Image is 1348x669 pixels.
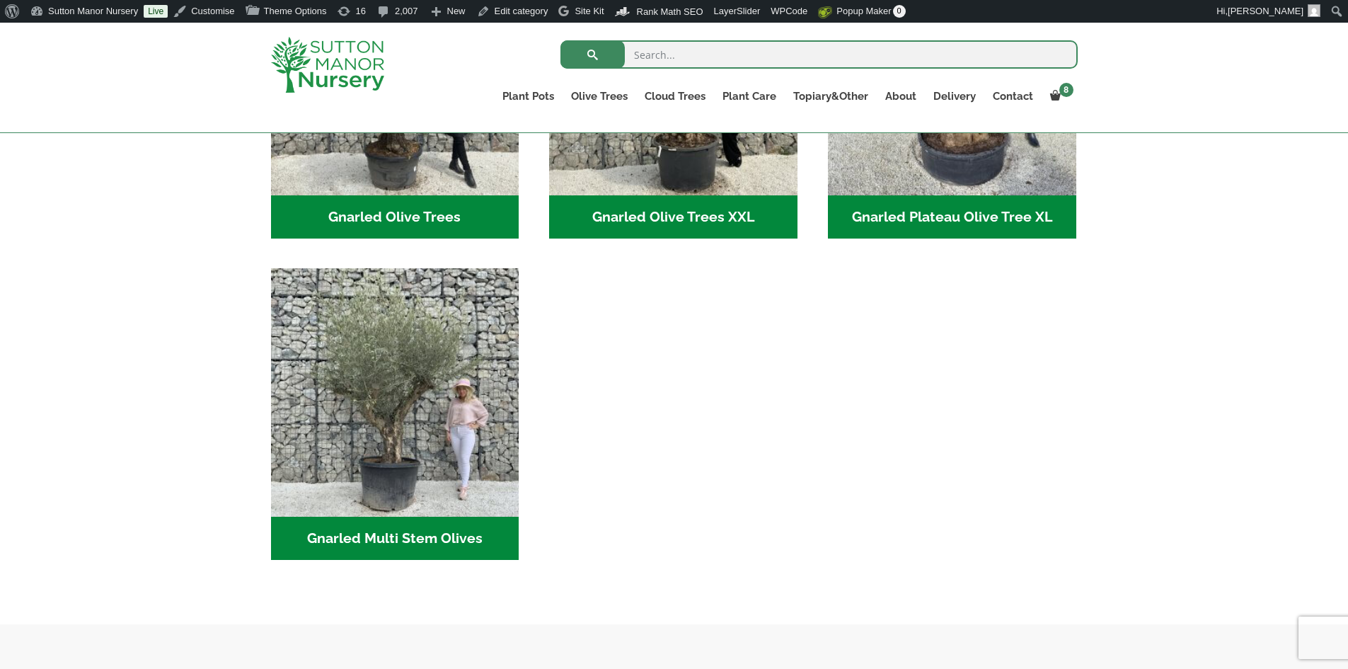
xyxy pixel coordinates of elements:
[1228,6,1303,16] span: [PERSON_NAME]
[549,195,797,239] h2: Gnarled Olive Trees XXL
[271,268,519,560] a: Visit product category Gnarled Multi Stem Olives
[637,6,703,17] span: Rank Math SEO
[984,86,1042,106] a: Contact
[636,86,714,106] a: Cloud Trees
[877,86,925,106] a: About
[828,195,1076,239] h2: Gnarled Plateau Olive Tree XL
[271,517,519,561] h2: Gnarled Multi Stem Olives
[271,195,519,239] h2: Gnarled Olive Trees
[271,37,384,93] img: logo
[271,268,519,517] img: Gnarled Multi Stem Olives
[144,5,168,18] a: Live
[575,6,604,16] span: Site Kit
[925,86,984,106] a: Delivery
[714,86,785,106] a: Plant Care
[563,86,636,106] a: Olive Trees
[1042,86,1078,106] a: 8
[893,5,906,18] span: 0
[560,40,1078,69] input: Search...
[1059,83,1073,97] span: 8
[494,86,563,106] a: Plant Pots
[785,86,877,106] a: Topiary&Other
